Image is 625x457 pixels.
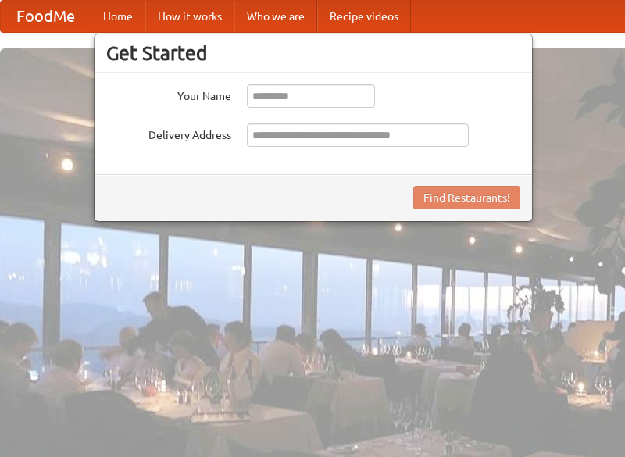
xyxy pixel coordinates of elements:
a: Who we are [234,1,317,32]
a: Recipe videos [317,1,411,32]
label: Your Name [106,84,231,104]
label: Delivery Address [106,123,231,143]
a: How it works [145,1,234,32]
button: Find Restaurants! [413,186,520,209]
a: FoodMe [1,1,91,32]
a: Home [91,1,145,32]
h3: Get Started [106,41,520,65]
